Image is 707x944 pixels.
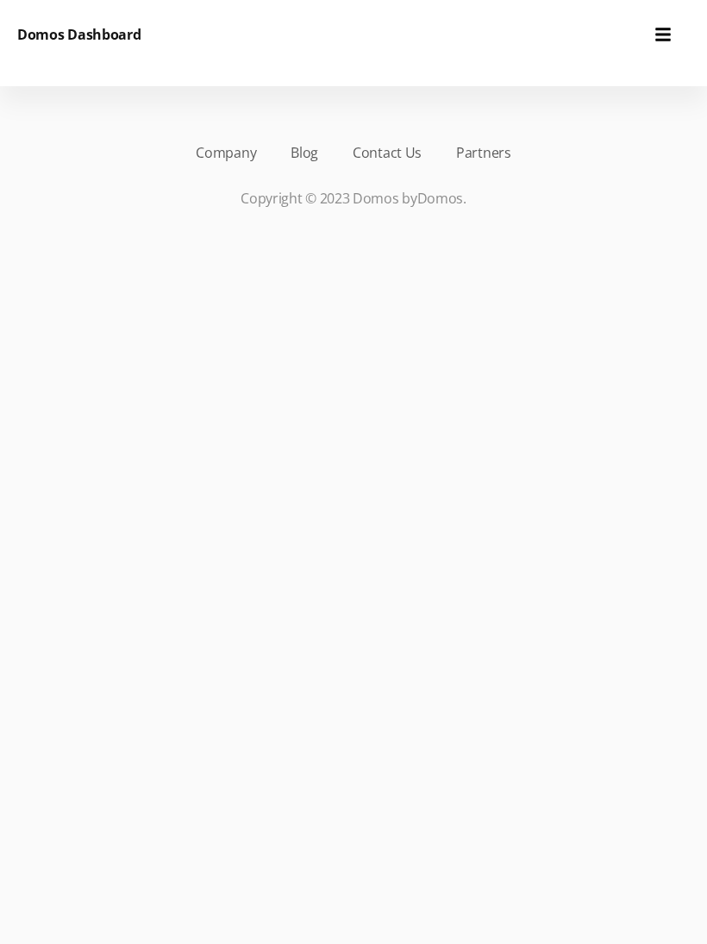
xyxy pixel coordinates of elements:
[456,142,511,163] a: Partners
[17,24,141,45] h6: Domos Dashboard
[353,142,422,163] a: Contact Us
[196,142,256,163] a: Company
[291,142,318,163] a: Blog
[43,188,664,209] p: Copyright © 2023 Domos by .
[417,189,464,208] a: Domos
